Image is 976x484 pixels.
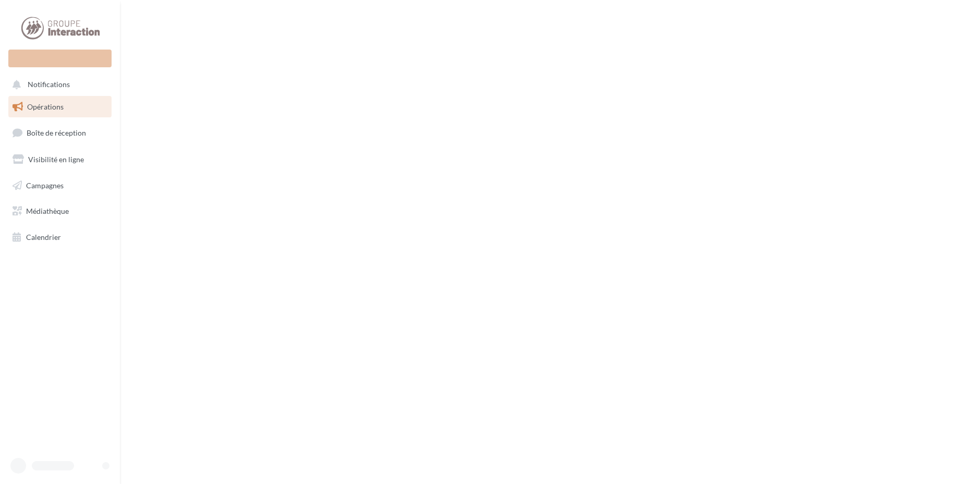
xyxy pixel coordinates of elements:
[6,149,114,171] a: Visibilité en ligne
[6,122,114,144] a: Boîte de réception
[26,233,61,241] span: Calendrier
[26,180,64,189] span: Campagnes
[27,128,86,137] span: Boîte de réception
[28,155,84,164] span: Visibilité en ligne
[6,200,114,222] a: Médiathèque
[26,207,69,215] span: Médiathèque
[6,226,114,248] a: Calendrier
[8,50,112,67] div: Nouvelle campagne
[6,96,114,118] a: Opérations
[27,102,64,111] span: Opérations
[28,80,70,89] span: Notifications
[6,175,114,197] a: Campagnes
